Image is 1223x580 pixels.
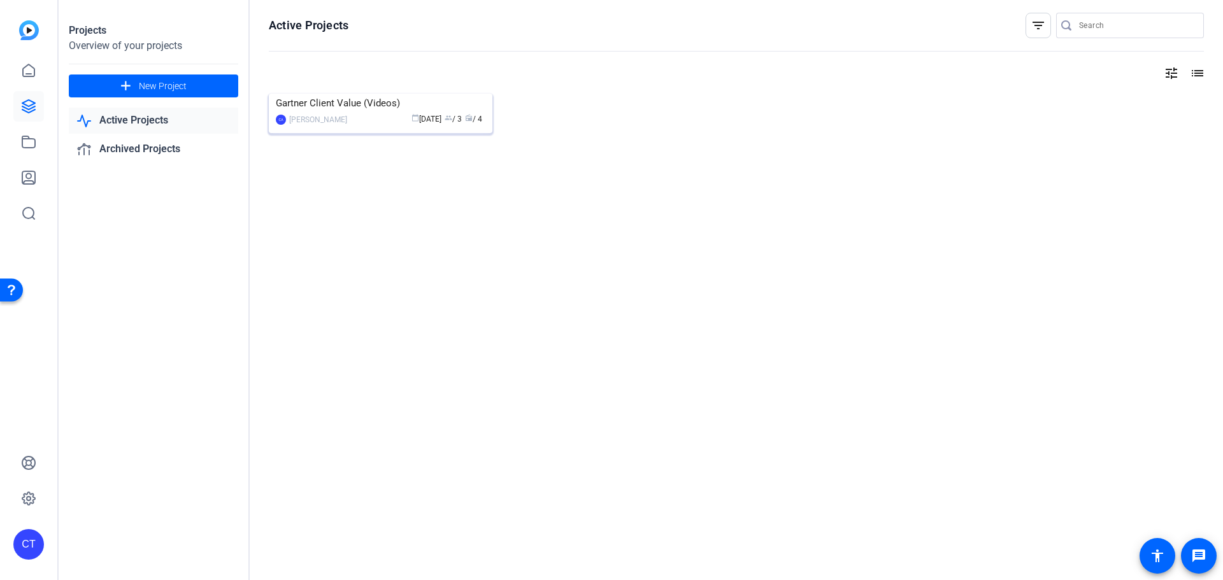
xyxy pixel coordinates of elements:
mat-icon: add [118,78,134,94]
mat-icon: list [1189,66,1204,81]
h1: Active Projects [269,18,348,33]
span: calendar_today [411,114,419,122]
button: New Project [69,74,238,97]
span: group [445,114,452,122]
span: New Project [139,80,187,93]
mat-icon: filter_list [1031,18,1046,33]
span: / 3 [445,115,462,124]
div: Projects [69,23,238,38]
div: CA [276,115,286,125]
a: Active Projects [69,108,238,134]
mat-icon: accessibility [1150,548,1165,563]
mat-icon: tune [1164,66,1179,81]
span: / 4 [465,115,482,124]
mat-icon: message [1191,548,1206,563]
a: Archived Projects [69,136,238,162]
img: blue-gradient.svg [19,20,39,40]
span: radio [465,114,473,122]
div: Gartner Client Value (Videos) [276,94,485,113]
div: [PERSON_NAME] [289,113,347,126]
div: CT [13,529,44,560]
span: [DATE] [411,115,441,124]
input: Search [1079,18,1194,33]
div: Overview of your projects [69,38,238,53]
